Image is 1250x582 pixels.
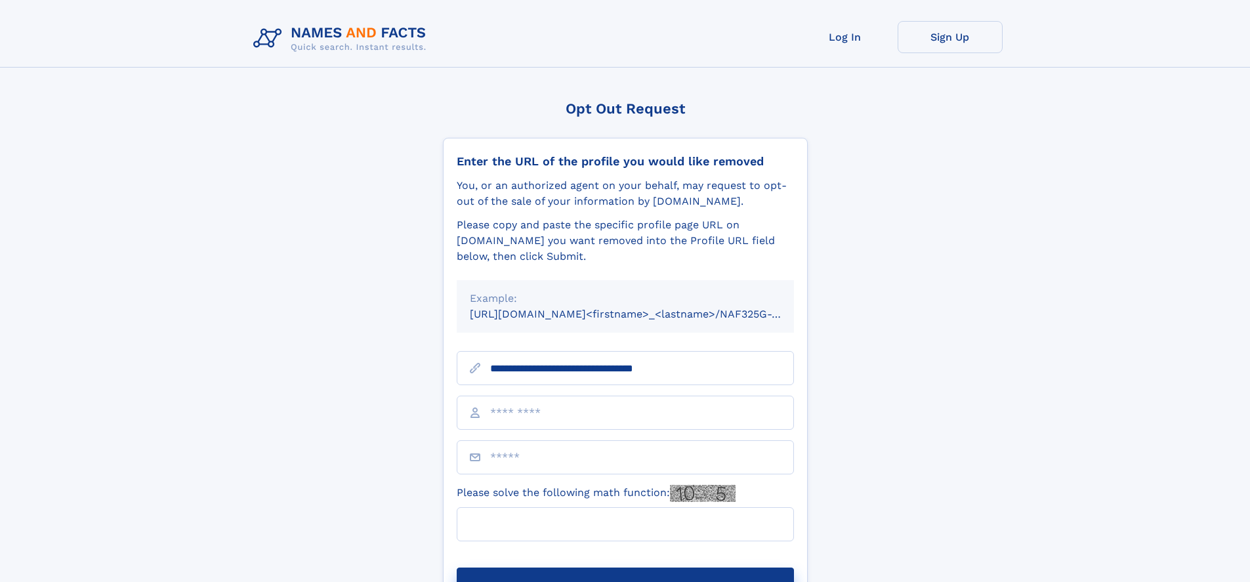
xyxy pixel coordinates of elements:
label: Please solve the following math function: [457,485,736,502]
div: Enter the URL of the profile you would like removed [457,154,794,169]
a: Log In [793,21,898,53]
div: You, or an authorized agent on your behalf, may request to opt-out of the sale of your informatio... [457,178,794,209]
a: Sign Up [898,21,1003,53]
div: Example: [470,291,781,306]
div: Opt Out Request [443,100,808,117]
div: Please copy and paste the specific profile page URL on [DOMAIN_NAME] you want removed into the Pr... [457,217,794,264]
img: Logo Names and Facts [248,21,437,56]
small: [URL][DOMAIN_NAME]<firstname>_<lastname>/NAF325G-xxxxxxxx [470,308,819,320]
